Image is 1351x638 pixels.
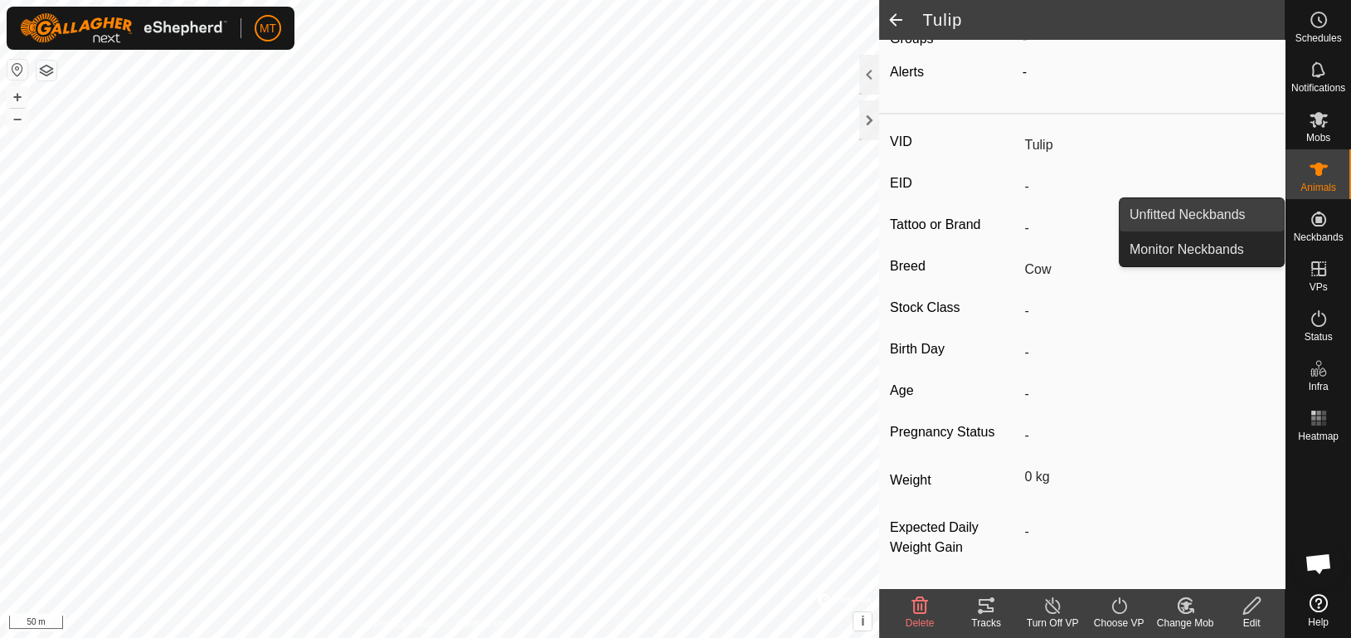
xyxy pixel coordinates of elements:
[1019,616,1086,631] div: Turn Off VP
[890,256,1018,277] label: Breed
[1152,616,1218,631] div: Change Mob
[456,616,505,631] a: Contact Us
[1291,83,1345,93] span: Notifications
[1306,133,1330,143] span: Mobs
[1120,198,1284,231] a: Unfitted Neckbands
[853,612,872,631] button: i
[890,463,1018,498] label: Weight
[1086,616,1152,631] div: Choose VP
[890,338,1018,360] label: Birth Day
[20,13,227,43] img: Gallagher Logo
[1218,616,1285,631] div: Edit
[890,32,933,46] label: Groups
[1295,33,1341,43] span: Schedules
[890,131,1018,153] label: VID
[906,617,935,629] span: Delete
[7,109,27,129] button: –
[1016,62,1281,82] div: -
[953,616,1019,631] div: Tracks
[861,614,864,628] span: i
[260,20,276,37] span: MT
[890,421,1018,443] label: Pregnancy Status
[1294,538,1344,588] div: Open chat
[890,297,1018,319] label: Stock Class
[1308,382,1328,392] span: Infra
[1308,617,1329,627] span: Help
[1298,431,1339,441] span: Heatmap
[890,518,1018,558] label: Expected Daily Weight Gain
[36,61,56,80] button: Map Layers
[1130,205,1246,225] span: Unfitted Neckbands
[890,65,924,79] label: Alerts
[1120,233,1284,266] a: Monitor Neckbands
[1130,240,1244,260] span: Monitor Neckbands
[1300,183,1336,192] span: Animals
[7,60,27,80] button: Reset Map
[7,87,27,107] button: +
[1309,282,1327,292] span: VPs
[1304,332,1332,342] span: Status
[1285,587,1351,634] a: Help
[890,173,1018,194] label: EID
[890,380,1018,402] label: Age
[374,616,436,631] a: Privacy Policy
[922,10,1285,30] h2: Tulip
[1293,232,1343,242] span: Neckbands
[890,214,1018,236] label: Tattoo or Brand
